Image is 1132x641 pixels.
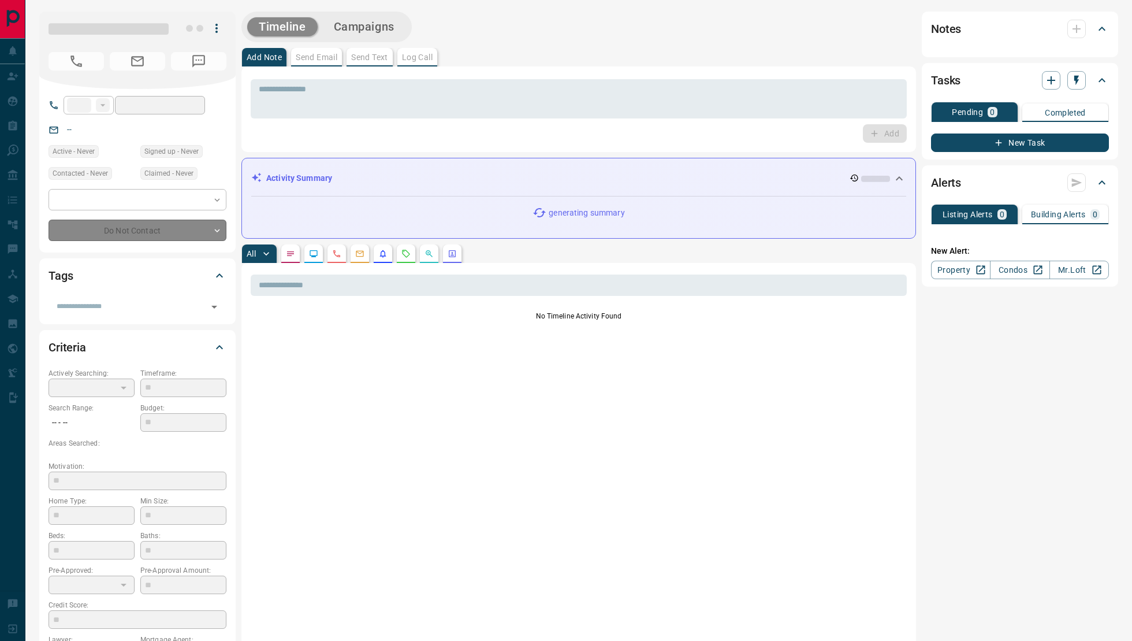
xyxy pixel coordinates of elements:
p: Completed [1045,109,1086,117]
svg: Calls [332,249,341,258]
p: Areas Searched: [49,438,226,449]
a: Property [931,261,991,279]
p: Search Range: [49,403,135,413]
p: Budget: [140,403,226,413]
p: Baths: [140,531,226,541]
h2: Criteria [49,338,86,357]
p: generating summary [549,207,624,219]
svg: Requests [401,249,411,258]
p: Pre-Approval Amount: [140,565,226,576]
button: Timeline [247,17,318,36]
p: Add Note [247,53,282,61]
span: Contacted - Never [53,168,108,179]
div: Alerts [931,169,1109,197]
p: All [247,250,256,258]
svg: Opportunities [425,249,434,258]
a: Mr.Loft [1049,261,1109,279]
a: -- [67,125,72,134]
p: Actively Searching: [49,368,135,379]
p: 0 [1000,210,1004,218]
div: Do Not Contact [49,220,226,241]
a: Condos [990,261,1049,279]
p: Beds: [49,531,135,541]
h2: Notes [931,20,961,38]
div: Tasks [931,66,1109,94]
div: Tags [49,262,226,290]
div: Criteria [49,334,226,361]
div: Notes [931,15,1109,43]
span: Signed up - Never [144,146,199,157]
button: Open [206,299,222,315]
h2: Tags [49,266,73,285]
span: No Number [49,52,104,71]
p: Timeframe: [140,368,226,379]
p: Building Alerts [1031,210,1086,218]
p: Min Size: [140,496,226,506]
p: Motivation: [49,461,226,472]
p: No Timeline Activity Found [251,311,907,321]
p: Listing Alerts [943,210,993,218]
h2: Tasks [931,71,960,90]
h2: Alerts [931,173,961,192]
p: 0 [990,108,995,116]
svg: Listing Alerts [378,249,388,258]
div: Activity Summary [251,168,906,189]
svg: Agent Actions [448,249,457,258]
svg: Lead Browsing Activity [309,249,318,258]
p: 0 [1093,210,1097,218]
p: Activity Summary [266,172,332,184]
span: No Email [110,52,165,71]
span: Claimed - Never [144,168,193,179]
span: Active - Never [53,146,95,157]
svg: Notes [286,249,295,258]
p: Pre-Approved: [49,565,135,576]
p: Credit Score: [49,600,226,610]
p: -- - -- [49,413,135,432]
button: Campaigns [322,17,406,36]
button: New Task [931,134,1109,152]
p: Home Type: [49,496,135,506]
span: No Number [171,52,226,71]
p: New Alert: [931,245,1109,257]
p: Pending [952,108,983,116]
svg: Emails [355,249,364,258]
